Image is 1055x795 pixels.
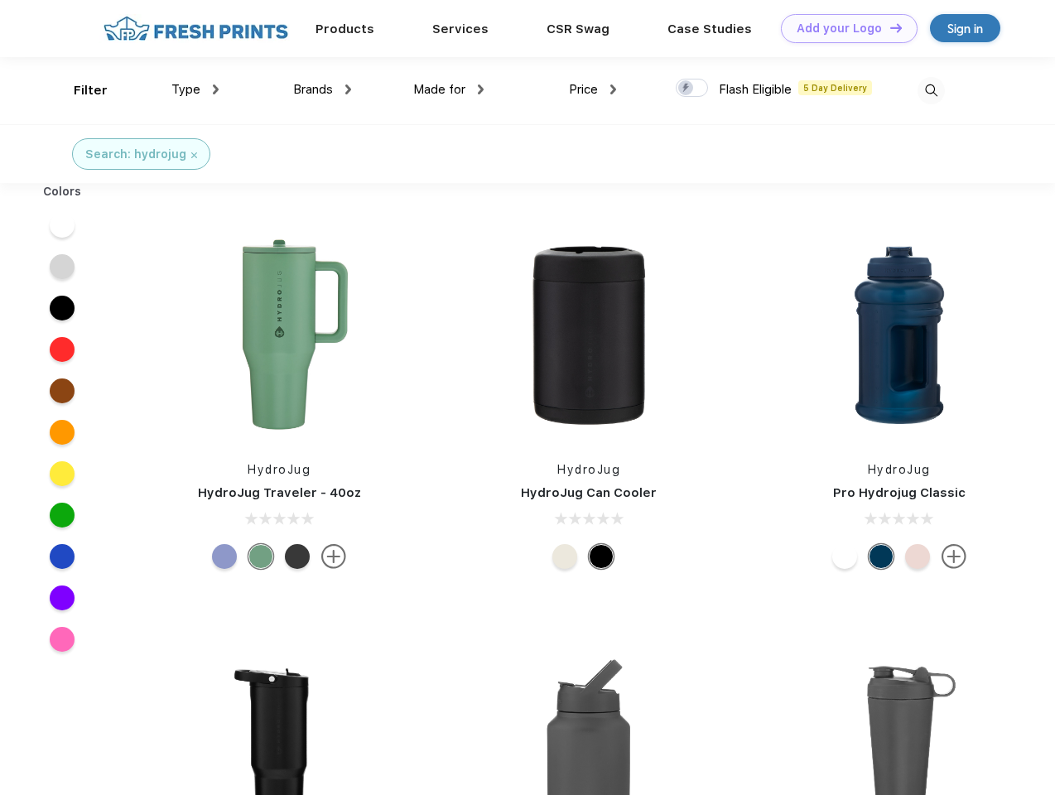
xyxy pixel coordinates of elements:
[99,14,293,43] img: fo%20logo%202.webp
[198,485,361,500] a: HydroJug Traveler - 40oz
[293,82,333,97] span: Brands
[321,544,346,569] img: more.svg
[905,544,930,569] div: Pink Sand
[833,485,966,500] a: Pro Hydrojug Classic
[316,22,374,36] a: Products
[797,22,882,36] div: Add your Logo
[557,463,620,476] a: HydroJug
[930,14,1000,42] a: Sign in
[942,544,966,569] img: more.svg
[345,84,351,94] img: dropdown.png
[789,224,1009,445] img: func=resize&h=266
[890,23,902,32] img: DT
[569,82,598,97] span: Price
[169,224,389,445] img: func=resize&h=266
[212,544,237,569] div: Peri
[610,84,616,94] img: dropdown.png
[85,146,186,163] div: Search: hydrojug
[552,544,577,569] div: Cream
[248,544,273,569] div: Sage
[832,544,857,569] div: White
[478,84,484,94] img: dropdown.png
[798,80,872,95] span: 5 Day Delivery
[719,82,792,97] span: Flash Eligible
[869,544,894,569] div: Navy
[74,81,108,100] div: Filter
[31,183,94,200] div: Colors
[868,463,931,476] a: HydroJug
[191,152,197,158] img: filter_cancel.svg
[413,82,465,97] span: Made for
[285,544,310,569] div: Black
[918,77,945,104] img: desktop_search.svg
[589,544,614,569] div: Black
[248,463,311,476] a: HydroJug
[479,224,699,445] img: func=resize&h=266
[521,485,657,500] a: HydroJug Can Cooler
[171,82,200,97] span: Type
[213,84,219,94] img: dropdown.png
[947,19,983,38] div: Sign in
